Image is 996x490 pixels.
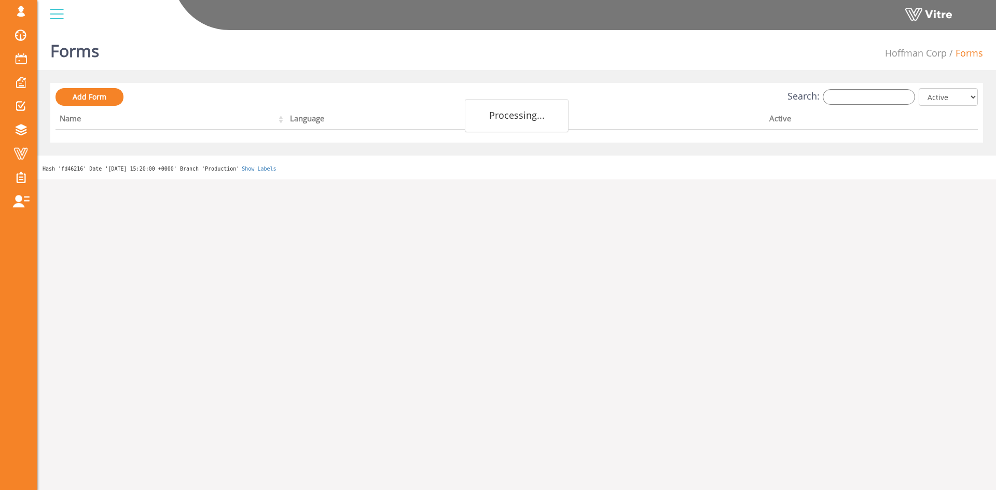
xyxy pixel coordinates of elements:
span: Hash 'fd46216' Date '[DATE] 15:20:00 +0000' Branch 'Production' [43,166,239,172]
div: Processing... [465,99,569,132]
a: Show Labels [242,166,276,172]
a: Add Form [56,88,123,106]
label: Search: [787,89,915,105]
a: Hoffman Corp [885,47,947,59]
h1: Forms [50,26,99,70]
th: Active [765,110,932,130]
span: Add Form [73,92,106,102]
li: Forms [947,47,983,60]
th: Company [527,110,765,130]
input: Search: [823,89,915,105]
th: Language [286,110,527,130]
th: Name [56,110,286,130]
